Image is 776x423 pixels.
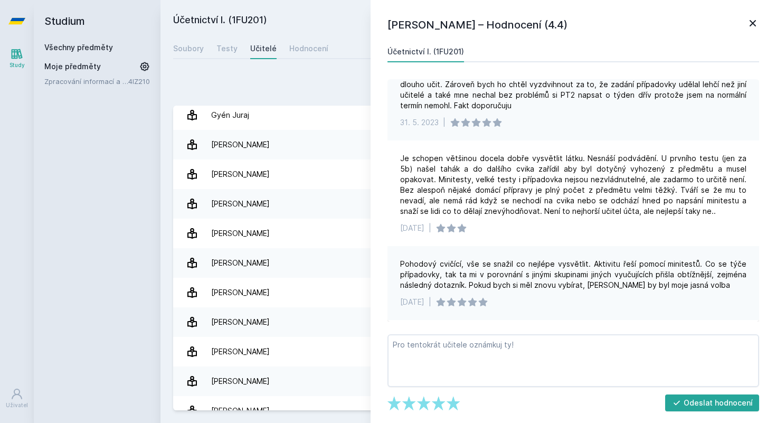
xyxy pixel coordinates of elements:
[173,43,204,54] div: Soubory
[211,312,270,333] div: [PERSON_NAME]
[443,117,446,128] div: |
[211,223,270,244] div: [PERSON_NAME]
[211,193,270,214] div: [PERSON_NAME]
[289,43,328,54] div: Hodnocení
[44,43,113,52] a: Všechny předměty
[429,223,431,233] div: |
[250,43,277,54] div: Učitelé
[211,400,270,421] div: [PERSON_NAME]
[173,159,763,189] a: [PERSON_NAME] 2 hodnocení 5.0
[400,153,746,217] div: Je schopen většinou docela dobře vysvětlit látku. Nesnáší podvádění. U prvního testu (jen za 5b) ...
[211,371,270,392] div: [PERSON_NAME]
[173,307,763,337] a: [PERSON_NAME] 4 hodnocení 4.3
[400,259,746,290] div: Pohodový cvičící, vše se snažil co nejlépe vysvětlit. Aktivitu řeší pomocí minitestů. Co se týče ...
[211,341,270,362] div: [PERSON_NAME]
[400,297,424,307] div: [DATE]
[211,282,270,303] div: [PERSON_NAME]
[173,38,204,59] a: Soubory
[173,130,763,159] a: [PERSON_NAME] 3 hodnocení 4.7
[216,38,238,59] a: Testy
[44,61,101,72] span: Moje předměty
[10,61,25,69] div: Study
[173,366,763,396] a: [PERSON_NAME] 2 hodnocení 3.5
[173,337,763,366] a: [PERSON_NAME] 8 hodnocení 4.4
[173,100,763,130] a: Gyén Juraj 5 hodnocení 4.8
[173,248,763,278] a: [PERSON_NAME] 13 hodnocení 3.2
[173,278,763,307] a: [PERSON_NAME] 60 hodnocení 2.0
[44,76,128,87] a: Zpracování informací a znalostí
[289,38,328,59] a: Hodnocení
[429,297,431,307] div: |
[173,219,763,248] a: [PERSON_NAME] 3 hodnocení 1.7
[128,77,150,86] a: 4IZ210
[173,13,645,30] h2: Účetnictví I. (1FU201)
[211,252,270,274] div: [PERSON_NAME]
[665,394,760,411] button: Odeslat hodnocení
[250,38,277,59] a: Učitelé
[400,117,439,128] div: 31. 5. 2023
[173,189,763,219] a: [PERSON_NAME] 2 hodnocení 1.0
[400,223,424,233] div: [DATE]
[2,382,32,415] a: Uživatel
[211,105,249,126] div: Gyén Juraj
[211,134,270,155] div: [PERSON_NAME]
[216,43,238,54] div: Testy
[6,401,28,409] div: Uživatel
[211,164,270,185] div: [PERSON_NAME]
[2,42,32,74] a: Study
